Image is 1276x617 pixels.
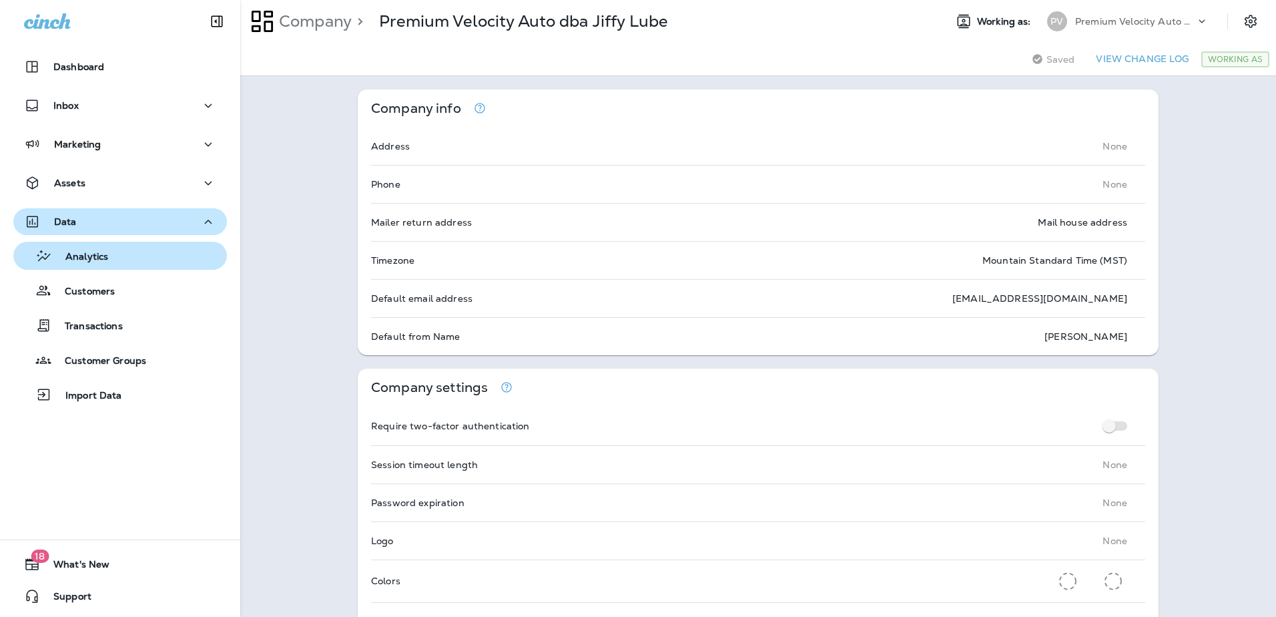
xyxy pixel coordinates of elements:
button: Transactions [13,311,227,339]
p: Colors [371,576,400,586]
p: None [1102,179,1127,190]
p: Company [274,11,352,31]
p: Company settings [371,382,488,393]
span: Working as: [977,16,1034,27]
p: None [1102,497,1127,508]
p: Assets [54,178,85,188]
button: Secondary Color [1099,567,1127,596]
button: Customers [13,276,227,304]
p: Import Data [52,390,122,403]
p: None [1102,536,1127,546]
p: Inbox [53,100,79,111]
div: PV [1047,11,1067,31]
button: Customer Groups [13,346,227,374]
p: Mailer return address [371,217,472,228]
p: Analytics [52,251,108,264]
p: [EMAIL_ADDRESS][DOMAIN_NAME] [952,293,1127,304]
p: Default email address [371,293,472,304]
p: None [1102,141,1127,152]
button: Primary Color [1054,567,1082,596]
p: > [352,11,363,31]
p: [PERSON_NAME] [1044,331,1127,342]
p: Logo [371,536,394,546]
p: Customer Groups [51,355,146,368]
span: What's New [40,559,109,575]
p: Timezone [371,255,414,266]
button: Collapse Sidebar [198,8,236,35]
p: Premium Velocity Auto dba Jiffy Lube [1075,16,1195,27]
p: Marketing [54,139,101,150]
p: Data [54,216,77,227]
p: Dashboard [53,61,104,72]
button: Assets [13,170,227,196]
button: Settings [1239,9,1263,33]
p: Address [371,141,410,152]
p: Transactions [51,321,123,333]
button: Import Data [13,381,227,409]
p: Password expiration [371,497,464,508]
p: Require two-factor authentication [371,421,530,431]
p: Default from Name [371,331,460,342]
p: Session timeout length [371,459,478,470]
p: Mountain Standard Time (MST) [982,255,1127,266]
button: Analytics [13,242,227,270]
p: Company info [371,103,461,114]
p: Phone [371,179,400,190]
button: Marketing [13,131,227,158]
button: Dashboard [13,53,227,80]
span: 18 [31,550,49,563]
span: Support [40,591,91,607]
button: Inbox [13,92,227,119]
p: Premium Velocity Auto dba Jiffy Lube [379,11,667,31]
span: Saved [1046,54,1075,65]
p: Mail house address [1038,217,1127,228]
p: None [1102,459,1127,470]
button: Data [13,208,227,235]
button: Support [13,583,227,610]
button: View Change Log [1090,49,1194,69]
button: 18What's New [13,551,227,578]
p: Customers [51,286,115,298]
div: Working As [1201,51,1269,67]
